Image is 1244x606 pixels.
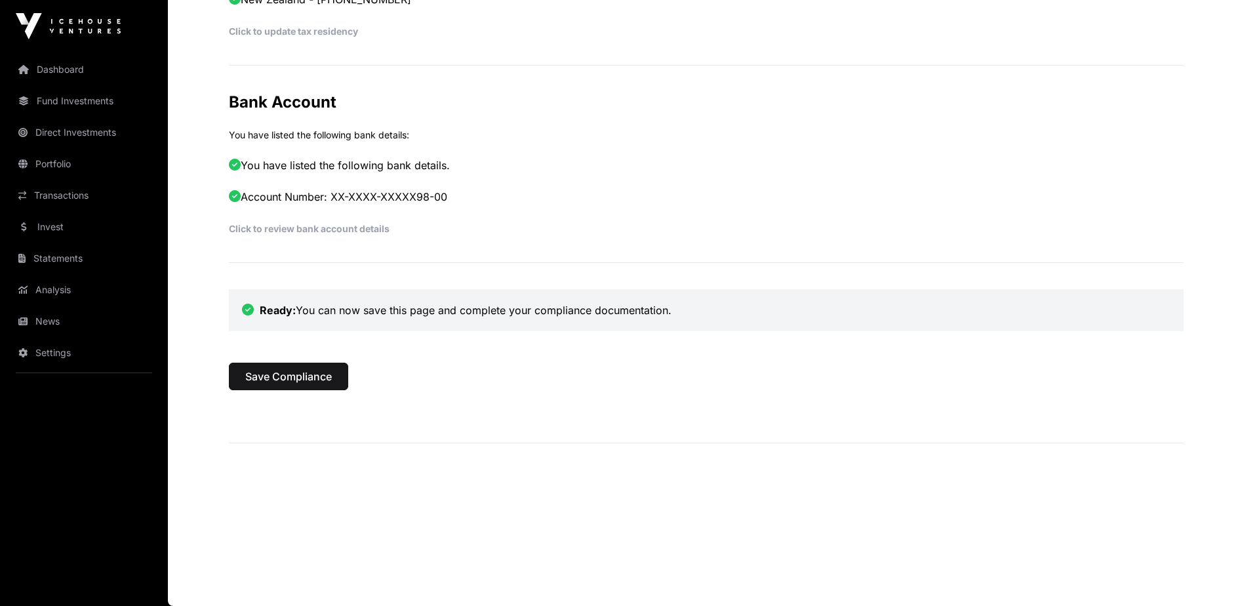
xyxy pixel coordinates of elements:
[229,363,348,390] button: Save Compliance
[10,244,157,273] a: Statements
[10,55,157,84] a: Dashboard
[229,26,358,37] a: Click to update tax residency
[245,369,332,384] span: Save Compliance
[1178,543,1244,606] iframe: Chat Widget
[229,92,1184,113] h2: Bank Account
[260,304,296,317] strong: Ready:
[16,13,121,39] img: Icehouse Ventures Logo
[10,338,157,367] a: Settings
[10,275,157,304] a: Analysis
[10,181,157,210] a: Transactions
[10,150,157,178] a: Portfolio
[229,189,1184,205] p: Account Number: XX-XXXX-XXXXX98-00
[10,87,157,115] a: Fund Investments
[229,157,1184,173] p: You have listed the following bank details.
[229,129,1184,142] p: You have listed the following bank details:
[10,118,157,147] a: Direct Investments
[10,212,157,241] a: Invest
[242,302,1171,318] p: You can now save this page and complete your compliance documentation.
[10,307,157,336] a: News
[229,223,390,234] a: Click to review bank account details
